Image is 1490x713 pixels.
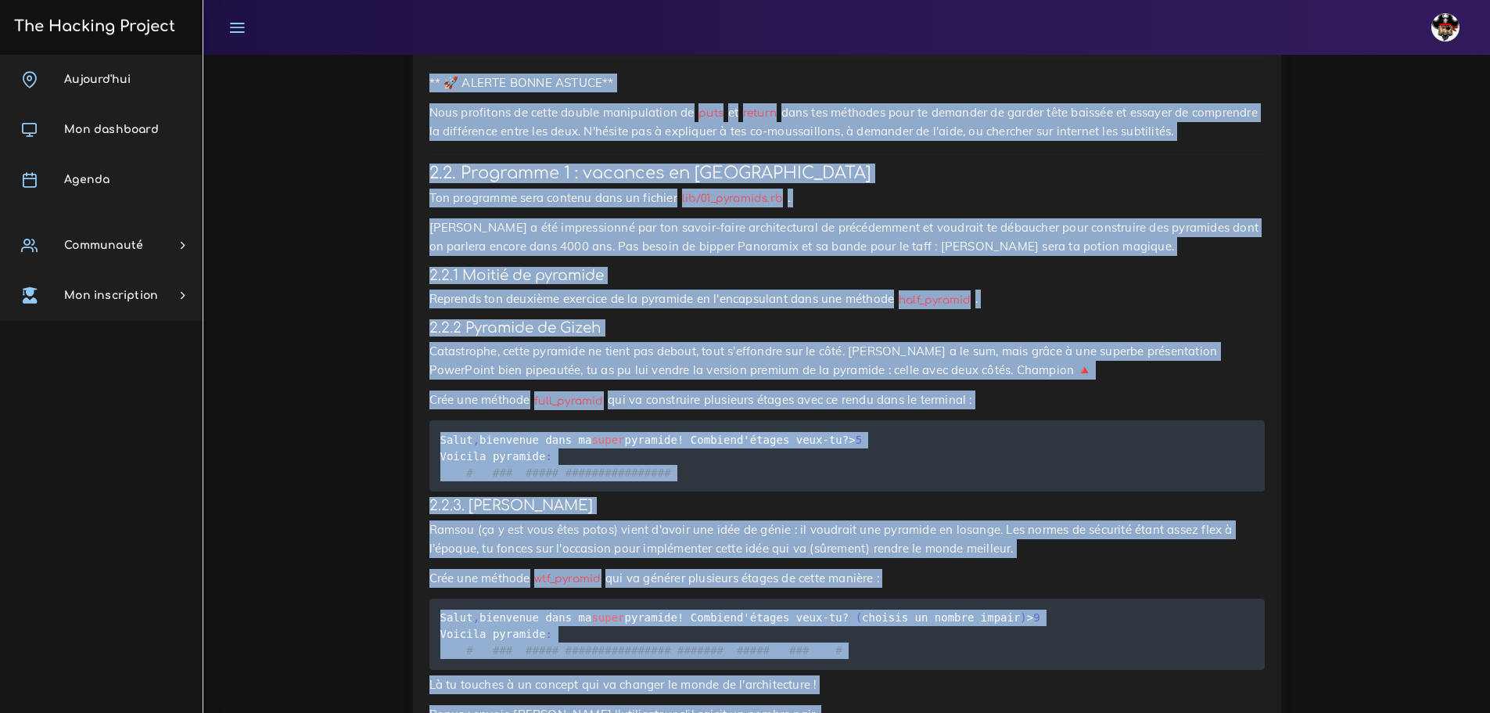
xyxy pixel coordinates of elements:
span: ####### [565,466,612,478]
span: Combien [691,611,737,624]
span: super [591,433,624,445]
p: Ton programme sera contenu dans un fichier . [429,189,1265,207]
span: ##### [526,466,558,478]
span: ### [789,644,809,657]
code: bienvenue dans ma pyramide d'étages veux tu > la pyramide [440,431,863,481]
span: super [591,611,624,624]
span: , [473,611,479,624]
p: Nous profitons de cette double manipulation de et dans tes méthodes pour te demander de garder tê... [429,103,1265,141]
span: Voici [440,628,473,640]
span: Salut [440,611,473,624]
p: ** 🚀 ALERTE BONNE ASTUCE** [429,74,1265,92]
span: Combien [691,433,737,445]
span: : [545,449,551,462]
code: bienvenue dans ma pyramide d'étages veux tu choisis un nombre impair > la pyramide [440,609,1040,659]
p: Crée une méthode qui va générer plusieurs étages de cette manière : [429,569,1265,588]
p: [PERSON_NAME] a été impressionné par ton savoir-faire architectural de précédemment et voudrait t... [429,218,1265,256]
span: ####### [565,644,612,657]
span: # [466,644,472,657]
h4: 2.2.3. [PERSON_NAME] [429,497,1265,514]
span: ! [677,611,684,624]
span: ! [677,433,684,445]
span: # [466,466,472,478]
code: full_pyramid [530,393,609,409]
span: ### [493,466,512,478]
p: Crée une méthode qui va construire plusieurs étages avec ce rendu dans le terminal : [429,391,1265,409]
span: ######### [612,466,671,478]
span: ##### [737,644,770,657]
span: , [473,433,479,445]
span: : [545,628,551,640]
p: Reprends ton deuxième exercice de la pyramide en l'encapsulant dans une méthode . [429,290,1265,308]
p: Catastrophe, cette pyramide ne tient pas debout, tout s'effondre sur le côté. [PERSON_NAME] a le ... [429,342,1265,380]
h3: 2.2. Programme 1 : vacances en [GEOGRAPHIC_DATA] [429,164,1265,183]
span: Mon dashboard [64,124,159,135]
code: return [738,105,781,121]
h3: The Hacking Project [9,18,175,35]
h4: 2.2.2 Pyramide de Gizeh [429,319,1265,337]
h4: 2.2.1 Moitié de pyramide [429,267,1265,284]
span: Communauté [64,239,143,251]
code: lib/01_pyramids.rb [677,190,788,207]
span: ### [493,644,512,657]
code: puts [695,105,728,121]
span: Agenda [64,174,110,185]
span: ? [842,611,849,624]
code: half_pyramid [894,292,975,308]
span: 5 [856,433,862,445]
p: Là tu touches à un concept qui va changer le monde de l'architecture ! [429,675,1265,694]
span: ) [1020,611,1026,624]
span: - [822,611,828,624]
span: 9 [1033,611,1039,624]
span: Voici [440,449,473,462]
span: ####### [677,644,723,657]
span: Mon inscription [64,290,158,301]
img: avatar [1431,13,1459,41]
span: # [835,644,842,657]
span: ( [856,611,862,624]
span: ? [842,433,849,445]
p: Ramsou (ça y est vous êtes potos) vient d'avoir une idée de génie : il voudrait une pyramide en l... [429,520,1265,558]
span: - [822,433,828,445]
span: ######### [612,644,671,657]
span: ##### [526,644,558,657]
span: Salut [440,433,473,445]
span: Aujourd'hui [64,74,131,85]
code: wtf_pyramid [530,571,605,587]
